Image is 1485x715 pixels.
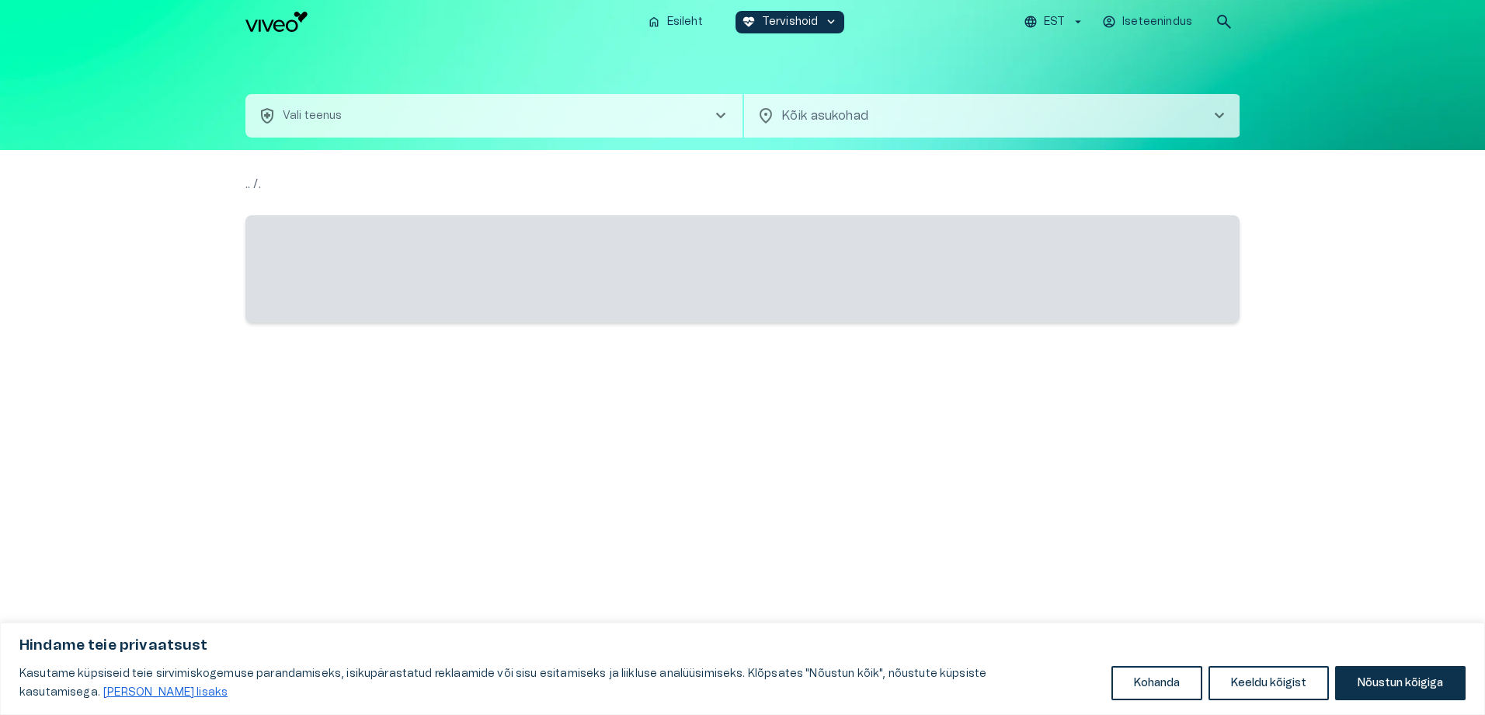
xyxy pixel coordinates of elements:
[19,637,1466,655] p: Hindame teie privaatsust
[1209,6,1240,37] button: open search modal
[756,106,775,125] span: location_on
[19,664,1100,702] p: Kasutame küpsiseid teie sirvimiskogemuse parandamiseks, isikupärastatud reklaamide või sisu esita...
[245,12,635,32] a: Navigate to homepage
[824,15,838,29] span: keyboard_arrow_down
[711,106,730,125] span: chevron_right
[1209,666,1329,700] button: Keeldu kõigist
[742,15,756,29] span: ecg_heart
[641,11,711,33] button: homeEsileht
[1210,106,1229,125] span: chevron_right
[1215,12,1233,31] span: search
[245,12,308,32] img: Viveo logo
[1021,11,1087,33] button: EST
[736,11,845,33] button: ecg_heartTervishoidkeyboard_arrow_down
[283,108,343,124] p: Vali teenus
[1044,14,1065,30] p: EST
[245,94,742,138] button: health_and_safetyVali teenuschevron_right
[647,15,661,29] span: home
[1111,666,1202,700] button: Kohanda
[667,14,703,30] p: Esileht
[762,14,819,30] p: Tervishoid
[1122,14,1192,30] p: Iseteenindus
[1335,666,1466,700] button: Nõustun kõigiga
[1100,11,1196,33] button: Iseteenindus
[781,106,1185,125] p: Kõik asukohad
[245,215,1240,323] span: ‌
[245,175,1240,194] p: .. / .
[103,686,228,699] a: Loe lisaks
[258,106,276,125] span: health_and_safety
